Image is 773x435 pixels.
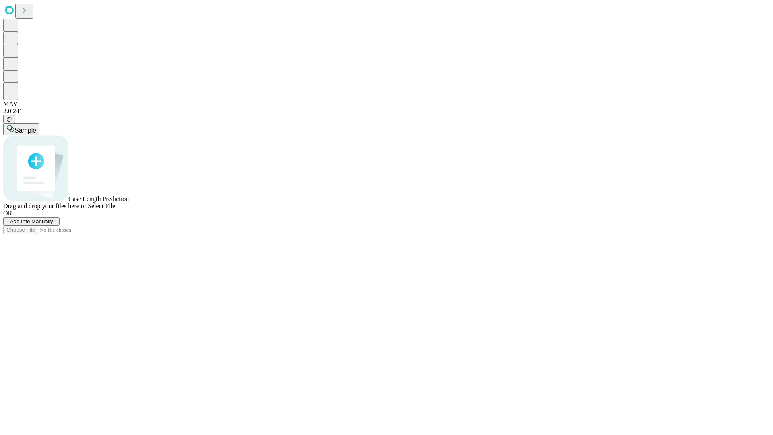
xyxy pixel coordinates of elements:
span: Drag and drop your files here or [3,203,86,209]
span: Sample [14,127,36,134]
div: 2.0.241 [3,108,770,115]
span: Add Info Manually [10,218,53,224]
div: MAY [3,100,770,108]
span: Case Length Prediction [68,195,129,202]
button: Add Info Manually [3,217,60,226]
span: OR [3,210,12,217]
span: Select File [88,203,115,209]
button: Sample [3,123,39,135]
button: @ [3,115,15,123]
span: @ [6,116,12,122]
